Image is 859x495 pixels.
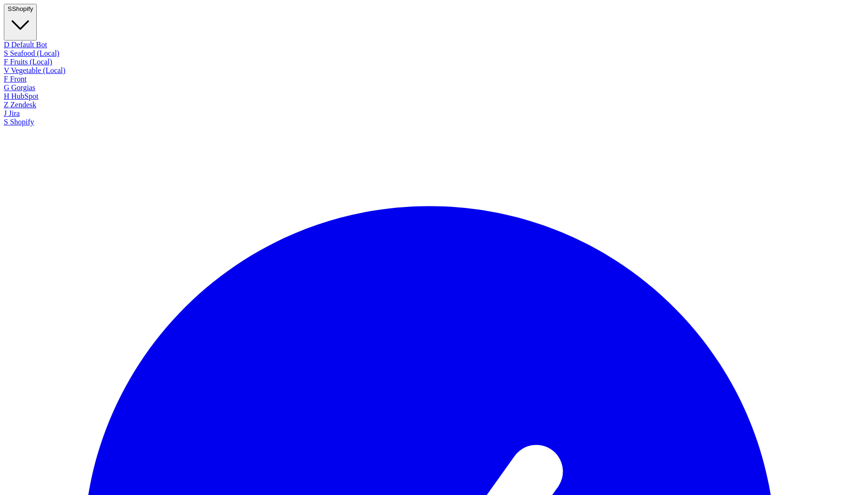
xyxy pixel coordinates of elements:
[4,109,855,118] div: Jira
[4,66,9,74] span: V
[4,101,9,109] span: Z
[4,4,37,41] button: SShopify
[8,5,12,12] span: S
[4,41,10,49] span: D
[4,83,855,92] div: Gorgias
[4,109,7,117] span: J
[4,49,855,58] div: Seafood (Local)
[4,41,855,49] div: Default Bot
[4,118,8,126] span: S
[4,92,855,101] div: HubSpot
[4,92,10,100] span: H
[4,83,10,92] span: G
[4,58,855,66] div: Fruits (Local)
[4,101,855,109] div: Zendesk
[12,5,33,12] span: Shopify
[4,75,855,83] div: Front
[4,118,855,126] div: Shopify
[4,75,8,83] span: F
[4,58,8,66] span: F
[4,66,855,75] div: Vegetable (Local)
[4,49,8,57] span: S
